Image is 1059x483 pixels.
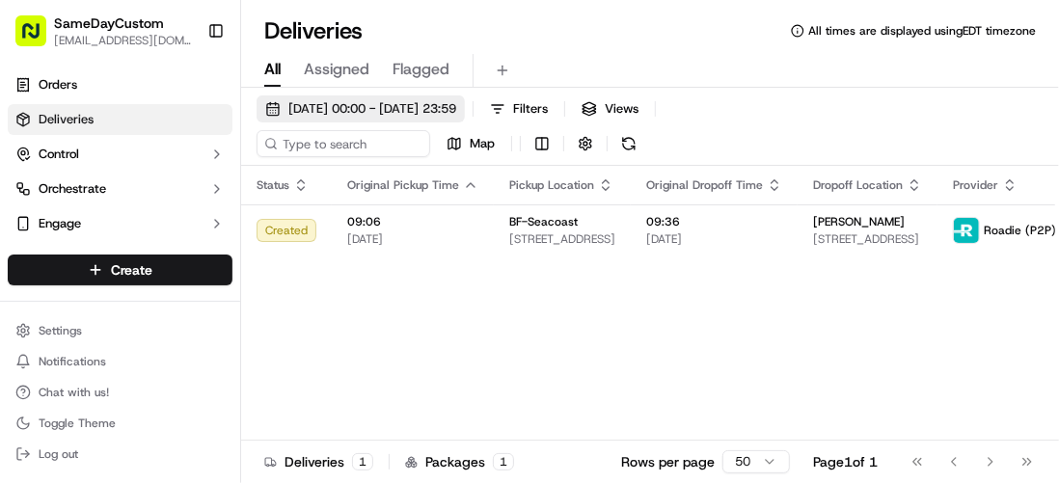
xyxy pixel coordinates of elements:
[8,8,200,54] button: SameDayCustom[EMAIL_ADDRESS][DOMAIN_NAME]
[19,281,50,311] img: SameDayCustom
[621,452,715,471] p: Rows per page
[39,385,109,400] span: Chat with us!
[54,13,164,33] button: SameDayCustom
[136,339,233,355] a: Powered byPylon
[111,260,152,280] span: Create
[438,130,503,157] button: Map
[41,184,75,219] img: 1732323095091-59ea418b-cfe3-43c8-9ae0-d0d06d6fd42c
[8,317,232,344] button: Settings
[347,214,478,229] span: 09:06
[8,139,232,170] button: Control
[39,111,94,128] span: Deliveries
[347,231,478,247] span: [DATE]
[19,77,351,108] p: Welcome 👋
[8,104,232,135] a: Deliveries
[175,299,214,314] span: [DATE]
[299,247,351,270] button: See all
[39,416,116,431] span: Toggle Theme
[50,124,347,145] input: Got a question? Start typing here...
[813,177,903,193] span: Dropoff Location
[39,354,106,369] span: Notifications
[984,223,1056,238] span: Roadie (P2P)
[8,174,232,204] button: Orchestrate
[513,100,548,118] span: Filters
[192,340,233,355] span: Pylon
[257,130,430,157] input: Type to search
[954,218,979,243] img: roadie-logo-v2.jpg
[8,208,232,239] button: Engage
[347,177,459,193] span: Original Pickup Time
[19,19,58,58] img: Nash
[39,323,82,338] span: Settings
[39,76,77,94] span: Orders
[39,446,78,462] span: Log out
[60,299,160,314] span: SameDayCustom
[405,452,514,471] div: Packages
[288,100,456,118] span: [DATE] 00:00 - [DATE] 23:59
[328,190,351,213] button: Start new chat
[257,177,289,193] span: Status
[8,379,232,406] button: Chat with us!
[19,251,129,266] div: Past conversations
[257,95,465,122] button: [DATE] 00:00 - [DATE] 23:59
[615,130,642,157] button: Refresh
[953,177,998,193] span: Provider
[493,453,514,470] div: 1
[304,58,369,81] span: Assigned
[509,177,594,193] span: Pickup Location
[808,23,1036,39] span: All times are displayed using EDT timezone
[87,184,316,203] div: Start new chat
[39,215,81,232] span: Engage
[813,214,905,229] span: [PERSON_NAME]
[646,177,763,193] span: Original Dropoff Time
[8,410,232,437] button: Toggle Theme
[352,453,373,470] div: 1
[39,180,106,198] span: Orchestrate
[54,33,192,48] button: [EMAIL_ADDRESS][DOMAIN_NAME]
[470,135,495,152] span: Map
[264,58,281,81] span: All
[19,184,54,219] img: 1736555255976-a54dd68f-1ca7-489b-9aae-adbdc363a1c4
[509,231,615,247] span: [STREET_ADDRESS]
[813,452,878,471] div: Page 1 of 1
[813,231,922,247] span: [STREET_ADDRESS]
[8,255,232,285] button: Create
[509,214,578,229] span: BF-Seacoast
[39,146,79,163] span: Control
[8,69,232,100] a: Orders
[8,441,232,468] button: Log out
[646,214,782,229] span: 09:36
[87,203,265,219] div: We're available if you need us!
[605,100,638,118] span: Views
[164,299,171,314] span: •
[264,15,363,46] h1: Deliveries
[393,58,449,81] span: Flagged
[573,95,647,122] button: Views
[8,348,232,375] button: Notifications
[264,452,373,471] div: Deliveries
[646,231,782,247] span: [DATE]
[481,95,557,122] button: Filters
